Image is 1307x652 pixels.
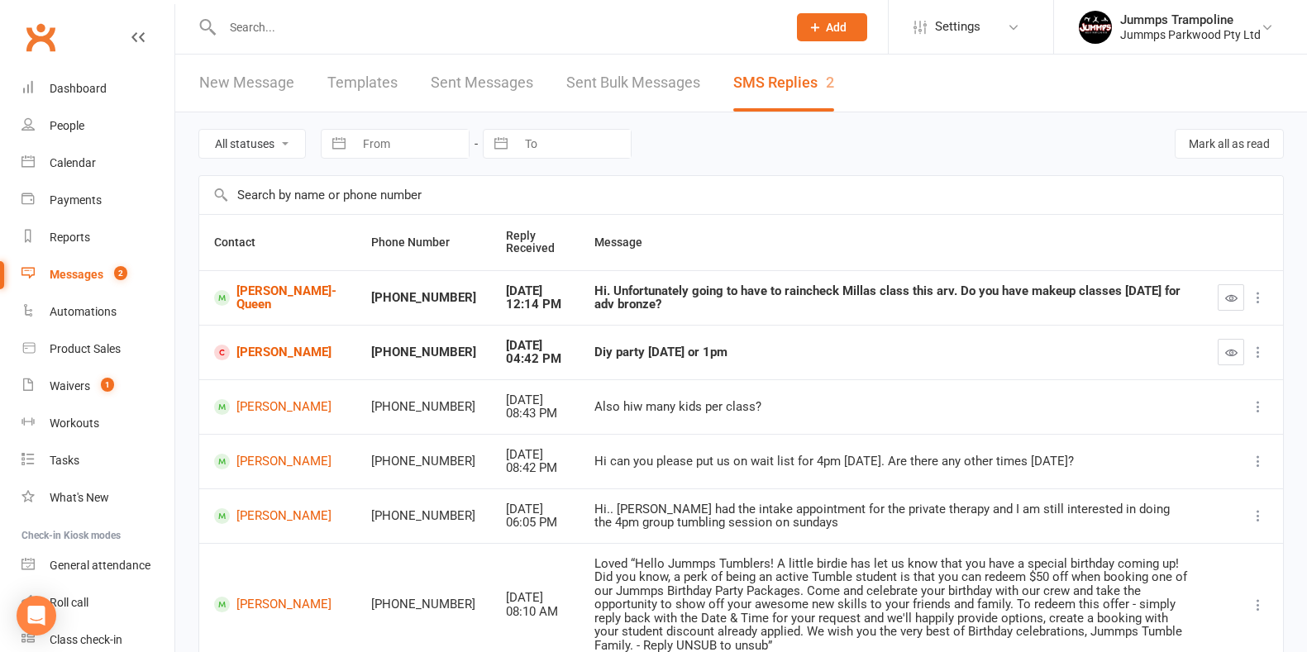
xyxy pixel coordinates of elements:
div: Payments [50,193,102,207]
a: Reports [21,219,174,256]
div: Automations [50,305,117,318]
div: 06:05 PM [506,516,565,530]
a: People [21,107,174,145]
div: Messages [50,268,103,281]
div: Reports [50,231,90,244]
a: Messages 2 [21,256,174,293]
div: Also hiw many kids per class? [594,400,1188,414]
div: Jummps Parkwood Pty Ltd [1120,27,1261,42]
div: Jummps Trampoline [1120,12,1261,27]
div: Open Intercom Messenger [17,596,56,635]
a: Automations [21,293,174,331]
div: 12:14 PM [506,297,565,312]
span: Settings [935,8,980,45]
a: Roll call [21,584,174,621]
a: Payments [21,182,174,219]
th: Message [580,215,1203,270]
div: General attendance [50,559,150,572]
div: [DATE] [506,339,565,353]
div: What's New [50,491,109,504]
div: Hi can you please put us on wait list for 4pm [DATE]. Are there any other times [DATE]? [594,454,1188,469]
a: Templates [327,55,398,112]
img: thumb_image1698795904.png [1079,11,1112,44]
a: Calendar [21,145,174,182]
a: SMS Replies2 [733,55,834,112]
div: [PHONE_NUMBER] [371,291,476,305]
a: What's New [21,479,174,516]
input: Search by name or phone number [199,176,1283,214]
div: [PHONE_NUMBER] [371,509,476,523]
div: [DATE] [506,502,565,516]
span: 1 [101,378,114,392]
th: Contact [199,215,356,270]
div: [PHONE_NUMBER] [371,454,476,469]
div: 04:42 PM [506,352,565,366]
a: [PERSON_NAME] [214,597,341,612]
input: From [354,130,469,158]
a: Product Sales [21,331,174,368]
div: Dashboard [50,82,107,95]
button: Add [797,13,867,41]
div: Workouts [50,416,99,430]
input: To [516,130,631,158]
th: Phone Number [356,215,491,270]
div: Product Sales [50,342,121,355]
div: 08:10 AM [506,605,565,619]
span: 2 [114,266,127,280]
div: 08:43 PM [506,407,565,421]
div: [PHONE_NUMBER] [371,400,476,414]
div: Class check-in [50,633,122,646]
a: Dashboard [21,70,174,107]
a: General attendance kiosk mode [21,547,174,584]
div: Roll call [50,596,88,609]
a: Waivers 1 [21,368,174,405]
a: Tasks [21,442,174,479]
div: Hi. Unfortunately going to have to raincheck Millas class this arv. Do you have makeup classes [D... [594,284,1188,312]
div: [DATE] [506,591,565,605]
div: [PHONE_NUMBER] [371,345,476,359]
input: Search... [217,16,775,39]
a: [PERSON_NAME] [214,508,341,524]
div: People [50,119,84,132]
div: Hi.. [PERSON_NAME] had the intake appointment for the private therapy and I am still interested i... [594,502,1188,530]
div: 2 [826,74,834,91]
a: Clubworx [20,17,61,58]
div: [DATE] [506,393,565,407]
div: [PHONE_NUMBER] [371,597,476,612]
div: Tasks [50,454,79,467]
div: Diy party [DATE] or 1pm [594,345,1188,359]
a: New Message [199,55,294,112]
a: Workouts [21,405,174,442]
a: [PERSON_NAME]-Queen [214,284,341,312]
a: [PERSON_NAME] [214,399,341,415]
div: [DATE] [506,448,565,462]
a: [PERSON_NAME] [214,345,341,360]
th: Reply Received [491,215,580,270]
span: Add [826,21,847,34]
a: Sent Messages [431,55,533,112]
div: Waivers [50,379,90,393]
div: Calendar [50,156,96,169]
div: [DATE] [506,284,565,298]
a: [PERSON_NAME] [214,454,341,469]
div: 08:42 PM [506,461,565,475]
button: Mark all as read [1175,129,1284,159]
a: Sent Bulk Messages [566,55,700,112]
